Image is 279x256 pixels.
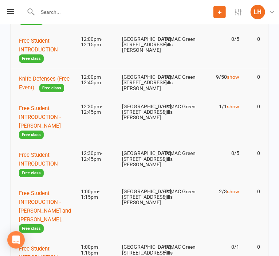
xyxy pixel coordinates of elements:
[227,189,239,194] a: show
[78,183,119,206] td: 1:00pm-1:15pm
[119,98,160,127] td: [GEOGRAPHIC_DATA], [STREET_ADDRESS][PERSON_NAME]
[19,131,44,139] span: Free class
[119,145,160,173] td: [GEOGRAPHIC_DATA], [STREET_ADDRESS][PERSON_NAME]
[19,169,44,177] span: Free class
[243,98,263,115] td: 0
[227,104,239,109] a: show
[19,104,74,139] button: Free Student INTRODUCTION - [PERSON_NAME]Free class
[160,183,201,206] td: HVMAC Green Hills
[19,74,74,92] button: Knife Defenses (Free Event)Free class
[227,74,239,80] a: show
[19,189,74,233] button: Free Student INTRODUCTION - [PERSON_NAME] and [PERSON_NAME]..Free class
[19,38,58,53] span: Free Student INTRODUCTION
[251,5,265,19] div: LH
[19,75,70,91] span: Knife Defenses (Free Event)
[160,145,201,168] td: HVMAC Green Hills
[201,69,243,86] td: 9/50
[160,69,201,92] td: HVMAC Green Hills
[201,238,243,256] td: 0/1
[243,31,263,48] td: 0
[243,69,263,86] td: 0
[243,183,263,200] td: 0
[39,84,64,92] span: Free class
[78,145,119,168] td: 12:30pm-12:45pm
[78,31,119,54] td: 12:00pm-12:15pm
[19,224,44,233] span: Free class
[19,190,71,223] span: Free Student INTRODUCTION - [PERSON_NAME] and [PERSON_NAME]..
[19,105,61,129] span: Free Student INTRODUCTION - [PERSON_NAME]
[78,98,119,121] td: 12:30pm-12:45pm
[201,183,243,200] td: 2/3
[119,69,160,97] td: [GEOGRAPHIC_DATA], [STREET_ADDRESS][PERSON_NAME]
[160,31,201,54] td: HVMAC Green Hills
[7,231,25,249] div: Open Intercom Messenger
[119,31,160,59] td: [GEOGRAPHIC_DATA], [STREET_ADDRESS][PERSON_NAME]
[201,145,243,162] td: 0/5
[78,69,119,92] td: 12:00pm-12:45pm
[243,238,263,256] td: 0
[243,145,263,162] td: 0
[201,98,243,115] td: 1/1
[19,152,58,167] span: Free Student INTRODUCTION
[201,31,243,48] td: 0/5
[160,98,201,121] td: HVMAC Green Hills
[19,151,74,177] button: Free Student INTRODUCTIONFree class
[35,7,213,17] input: Search...
[19,36,74,63] button: Free Student INTRODUCTIONFree class
[19,54,44,63] span: Free class
[119,183,160,212] td: [GEOGRAPHIC_DATA], [STREET_ADDRESS][PERSON_NAME]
